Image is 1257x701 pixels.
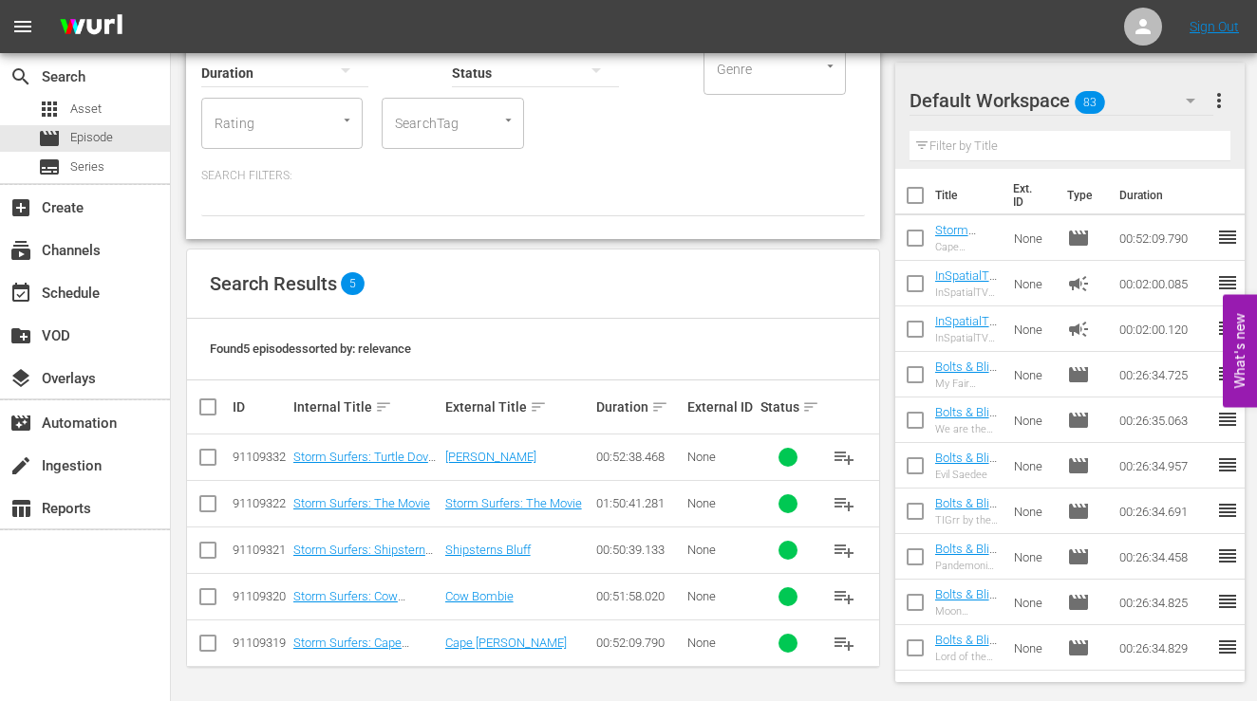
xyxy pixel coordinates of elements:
span: VOD [9,324,32,347]
span: reorder [1216,362,1239,385]
div: Status [760,396,816,418]
div: None [687,589,755,603]
span: Ad [1067,272,1090,295]
span: menu [11,15,34,38]
td: None [1006,215,1060,261]
div: Lord of the Box [935,651,999,663]
span: 5 [341,272,365,295]
a: Sign Out [1190,19,1239,34]
a: Storm Surfers: Cape [PERSON_NAME] S1 Ep 3 [293,636,427,664]
span: playlist_add [833,492,855,515]
button: playlist_add [821,481,867,526]
td: 00:26:34.825 [1112,580,1216,625]
div: My Fair [PERSON_NAME] [935,378,999,390]
button: Open [499,111,517,129]
div: Default Workspace [910,74,1213,127]
span: reorder [1216,226,1239,249]
span: Schedule [9,282,32,304]
div: Cape [PERSON_NAME] [935,241,999,253]
span: reorder [1216,317,1239,340]
span: playlist_add [833,585,855,608]
span: Reports [9,497,32,520]
div: None [687,496,755,510]
span: Series [38,156,61,178]
a: Storm Surfers: Turtle Dove S1 EP 4 [293,450,436,478]
td: 00:26:35.063 [1112,397,1216,443]
td: None [1006,580,1060,625]
a: Bolts & Blip: We are the ChampionsS1 Ep21 [935,405,999,462]
span: Episode [1067,454,1090,477]
th: Title [935,169,1002,222]
td: 00:02:00.085 [1112,261,1216,306]
div: InSpatialTVAdSlate2 [935,332,999,344]
span: Automation [9,412,32,434]
span: sort [802,398,819,415]
span: Episode [1067,409,1090,432]
a: Storm Surfers: Cape [PERSON_NAME] S1 Ep 3 [935,223,999,308]
span: Episode [1067,636,1090,659]
a: Bolts & Blip: Moon Invasion S1 Ep18 [935,587,999,644]
button: playlist_add [821,620,867,666]
div: InSpatialTVAdSlate1 [935,286,999,299]
span: Ingestion [9,454,32,477]
div: 00:51:58.020 [596,589,682,603]
button: Open [338,111,356,129]
span: Episode [1067,363,1090,386]
td: 00:26:34.725 [1112,352,1216,397]
div: TIGrr by the Tail [935,514,999,526]
span: sort [375,398,392,415]
div: 91109319 [233,636,288,650]
span: Episode [1067,500,1090,523]
span: Episode [70,128,113,147]
span: Channels [9,239,32,262]
div: Moon Invasion [935,605,999,618]
a: Cow Bombie [445,589,514,603]
p: Search Filters: [201,168,865,184]
a: Shipsterns Bluff [445,543,531,557]
span: reorder [1216,636,1239,658]
span: sort [530,398,547,415]
td: 00:26:34.458 [1112,534,1216,580]
div: Duration [596,396,682,418]
div: None [687,543,755,557]
span: Ad [1067,318,1090,341]
span: reorder [1216,271,1239,294]
div: None [687,450,755,464]
span: reorder [1216,408,1239,431]
span: playlist_add [833,539,855,562]
span: Episode [1067,227,1090,249]
div: We are the Champions [935,423,999,435]
div: 91109321 [233,543,288,557]
div: 91109320 [233,589,288,603]
button: Open [821,57,839,75]
button: playlist_add [821,574,867,619]
button: more_vert [1208,78,1230,123]
div: 00:52:09.790 [596,636,682,650]
div: Internal Title [293,396,440,418]
div: 91109332 [233,450,288,464]
td: 00:26:34.691 [1112,489,1216,534]
span: Series [70,157,104,176]
a: Storm Surfers: Shipsterns Bluff S1 Ep2 [293,543,433,571]
a: Bolts & Blip: Pandemonium S1 Ep25 [935,542,999,599]
td: 00:52:09.790 [1112,215,1216,261]
td: 00:02:00.120 [1112,306,1216,352]
a: Bolts & Blip: vil Saedee S1 Ep19 [935,451,999,493]
span: Search [9,65,32,88]
div: External Title [445,396,591,418]
td: None [1006,625,1060,671]
td: None [1006,306,1060,352]
span: Episode [38,127,61,150]
span: reorder [1216,499,1239,522]
div: 01:50:41.281 [596,496,682,510]
div: None [687,636,755,650]
span: Asset [38,98,61,120]
span: Found 5 episodes sorted by: relevance [210,341,411,356]
button: playlist_add [821,434,867,480]
th: Type [1056,169,1108,222]
a: Storm Surfers: The Movie [293,496,430,510]
td: 00:26:34.957 [1112,443,1216,489]
td: None [1006,261,1060,306]
span: reorder [1216,590,1239,613]
button: Open Feedback Widget [1223,294,1257,407]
